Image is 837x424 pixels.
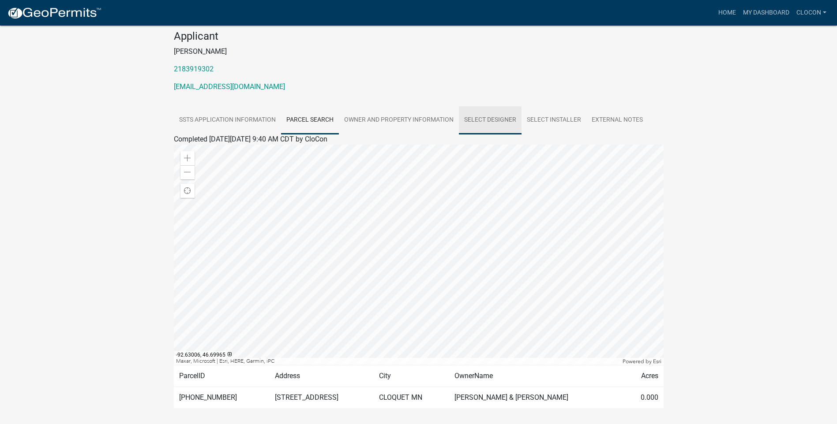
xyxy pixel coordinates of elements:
div: Zoom in [180,151,195,165]
a: Owner and Property Information [339,106,459,134]
td: Acres [624,365,664,387]
p: [PERSON_NAME] [174,46,664,57]
div: Maxar, Microsoft | Esri, HERE, Garmin, iPC [174,358,620,365]
td: OwnerName [449,365,624,387]
a: SSTS Application Information [174,106,281,134]
h4: Applicant [174,30,664,43]
td: [STREET_ADDRESS] [270,387,374,408]
td: 0.000 [624,387,664,408]
td: ParcelID [174,365,270,387]
a: Parcel search [281,106,339,134]
div: Zoom out [180,165,195,179]
a: External Notes [586,106,648,134]
td: CLOQUET MN [374,387,449,408]
a: CloCon [793,4,830,21]
a: Select Designer [459,106,522,134]
div: Find my location [180,184,195,198]
div: Powered by [620,358,664,365]
td: Address [270,365,374,387]
td: [PHONE_NUMBER] [174,387,270,408]
a: Esri [653,358,661,364]
a: Select Installer [522,106,586,134]
a: My Dashboard [739,4,793,21]
td: [PERSON_NAME] & [PERSON_NAME] [449,387,624,408]
a: Home [715,4,739,21]
a: 2183919302 [174,65,214,73]
a: [EMAIL_ADDRESS][DOMAIN_NAME] [174,82,285,91]
span: Completed [DATE][DATE] 9:40 AM CDT by CloCon [174,135,327,143]
td: City [374,365,449,387]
